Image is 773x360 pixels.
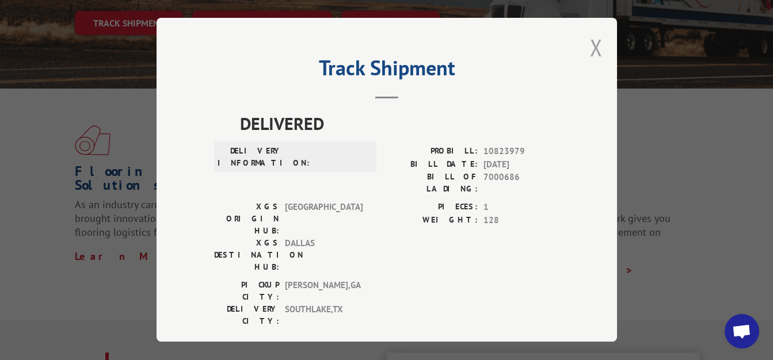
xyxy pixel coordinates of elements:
span: 128 [483,214,559,227]
label: BILL OF LADING: [387,171,478,195]
label: XGS DESTINATION HUB: [214,237,279,273]
label: WEIGHT: [387,214,478,227]
h2: Track Shipment [214,60,559,82]
span: [DATE] [483,158,559,171]
span: DALLAS [285,237,363,273]
label: XGS ORIGIN HUB: [214,201,279,237]
label: BILL DATE: [387,158,478,171]
span: DELIVERED [240,110,559,136]
div: Open chat [725,314,759,348]
label: DELIVERY CITY: [214,303,279,327]
label: DELIVERY INFORMATION: [218,145,283,169]
span: 10823979 [483,145,559,158]
label: PIECES: [387,201,478,214]
span: 7000686 [483,171,559,195]
label: PROBILL: [387,145,478,158]
span: [PERSON_NAME] , GA [285,279,363,303]
button: Close modal [590,32,603,63]
span: [GEOGRAPHIC_DATA] [285,201,363,237]
span: SOUTHLAKE , TX [285,303,363,327]
span: 1 [483,201,559,214]
label: PICKUP CITY: [214,279,279,303]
